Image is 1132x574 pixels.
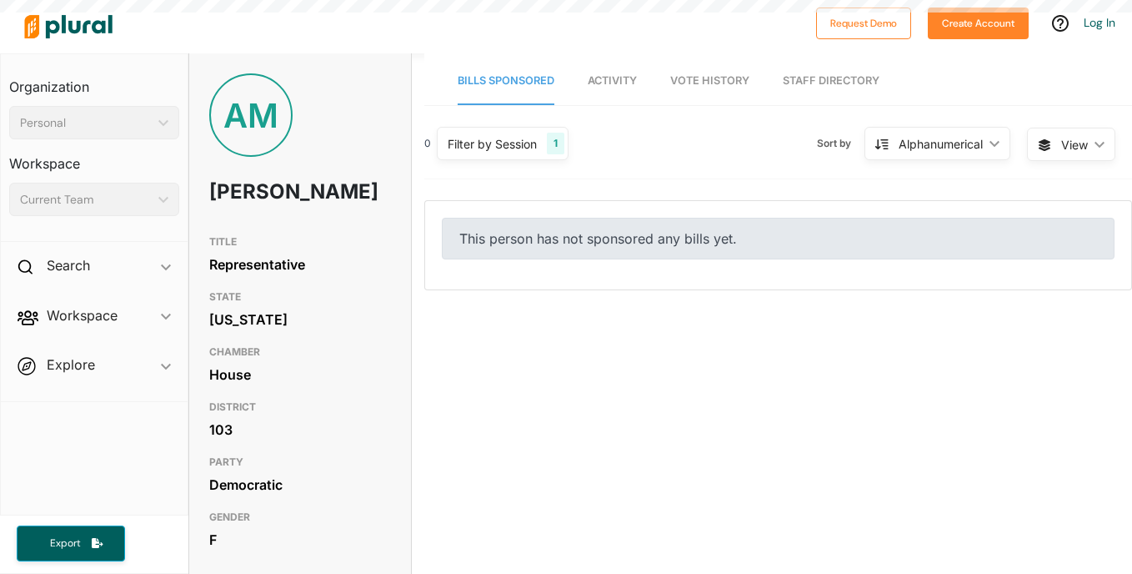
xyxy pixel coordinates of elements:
[209,307,391,332] div: [US_STATE]
[209,362,391,387] div: House
[448,135,537,153] div: Filter by Session
[588,58,637,105] a: Activity
[209,252,391,277] div: Representative
[816,8,911,39] button: Request Demo
[928,13,1029,31] a: Create Account
[817,136,864,151] span: Sort by
[209,452,391,472] h3: PARTY
[9,139,179,176] h3: Workspace
[209,527,391,552] div: F
[588,74,637,87] span: Activity
[670,74,749,87] span: Vote History
[209,232,391,252] h3: TITLE
[209,167,318,217] h1: [PERSON_NAME]
[209,417,391,442] div: 103
[209,342,391,362] h3: CHAMBER
[209,397,391,417] h3: DISTRICT
[1084,15,1115,30] a: Log In
[458,58,554,105] a: Bills Sponsored
[816,13,911,31] a: Request Demo
[209,287,391,307] h3: STATE
[458,74,554,87] span: Bills Sponsored
[47,256,90,274] h2: Search
[209,73,293,157] div: AM
[899,135,983,153] div: Alphanumerical
[209,472,391,497] div: Democratic
[547,133,564,154] div: 1
[670,58,749,105] a: Vote History
[20,114,152,132] div: Personal
[928,8,1029,39] button: Create Account
[1061,136,1088,154] span: View
[209,507,391,527] h3: GENDER
[38,536,92,551] span: Export
[442,218,1114,259] div: This person has not sponsored any bills yet.
[424,136,431,151] div: 0
[9,63,179,99] h3: Organization
[783,58,879,105] a: Staff Directory
[20,191,152,209] div: Current Team
[17,526,125,561] button: Export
